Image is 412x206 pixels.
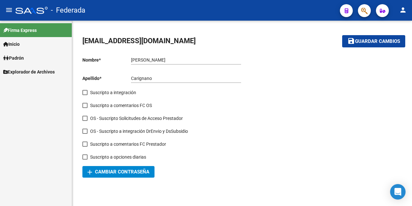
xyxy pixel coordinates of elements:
span: OS - Suscripto a integración DrEnvio y DsSubsidio [90,127,188,135]
div: Open Intercom Messenger [390,184,406,200]
span: Padrón [3,54,24,62]
span: OS - Suscripto Solicitudes de Acceso Prestador [90,114,183,122]
button: Cambiar Contraseña [82,166,154,178]
span: Explorador de Archivos [3,68,55,75]
span: - Federada [51,3,85,17]
span: Suscripto a comentarios FC OS [90,102,152,109]
span: Suscripto a comentarios FC Prestador [90,140,166,148]
button: Guardar cambios [342,35,405,47]
span: Suscripto a opciones diarias [90,153,146,161]
span: Suscripto a integración [90,89,136,96]
span: Firma Express [3,27,37,34]
span: [EMAIL_ADDRESS][DOMAIN_NAME] [82,37,196,45]
span: Cambiar Contraseña [88,169,149,175]
mat-icon: menu [5,6,13,14]
mat-icon: person [399,6,407,14]
mat-icon: save [347,37,355,45]
mat-icon: add [86,168,94,176]
span: Inicio [3,41,20,48]
p: Apellido [82,75,131,82]
p: Nombre [82,56,131,64]
span: Guardar cambios [355,39,400,44]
